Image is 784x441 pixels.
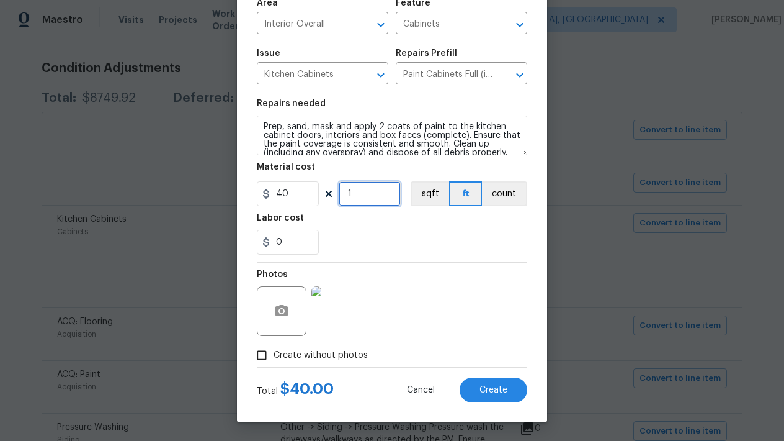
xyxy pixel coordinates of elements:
button: Create [460,378,527,402]
h5: Photos [257,270,288,279]
h5: Material cost [257,163,315,171]
span: Create without photos [274,349,368,362]
div: Total [257,383,334,398]
span: Create [479,386,507,395]
button: sqft [411,181,449,206]
h5: Issue [257,49,280,58]
button: Cancel [387,378,455,402]
span: Cancel [407,386,435,395]
button: count [482,181,527,206]
textarea: Prep, sand, mask and apply 2 coats of paint to the kitchen cabinet doors, interiors and box faces... [257,116,527,155]
button: ft [449,181,482,206]
button: Open [511,16,528,34]
button: Open [372,66,390,84]
span: $ 40.00 [280,381,334,396]
h5: Labor cost [257,214,304,222]
h5: Repairs needed [257,99,326,108]
button: Open [511,66,528,84]
button: Open [372,16,390,34]
h5: Repairs Prefill [396,49,457,58]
